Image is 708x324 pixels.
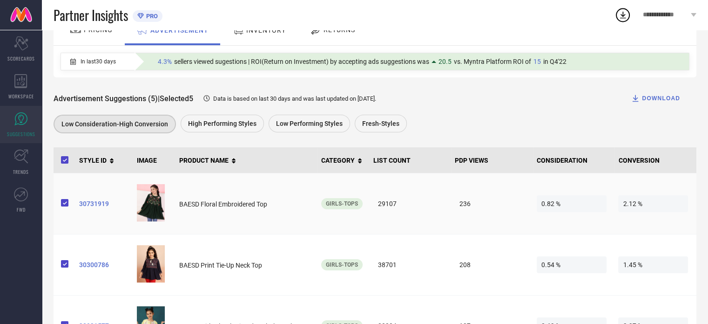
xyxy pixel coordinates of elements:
[543,58,566,65] span: in Q4'22
[326,262,358,268] span: Girls-Tops
[631,94,680,103] div: DOWNLOAD
[13,168,29,175] span: TRENDS
[54,6,128,25] span: Partner Insights
[246,27,286,34] span: INVENTORY
[160,94,193,103] span: Selected 5
[8,93,34,100] span: WORKSPACE
[373,195,443,212] span: 29107
[324,26,355,34] span: RETURNS
[79,261,130,269] a: 30300786
[438,58,452,65] span: 20.5
[619,89,692,108] button: DOWNLOAD
[7,131,35,138] span: SUGGESTIONS
[537,256,607,273] span: 0.54 %
[455,195,525,212] span: 236
[79,200,130,207] a: 30731919
[533,58,541,65] span: 15
[179,262,262,269] span: BAESD Print Tie-Up Neck Top
[54,94,158,103] span: Advertisement Suggestions (5)
[614,147,696,173] th: CONVERSION
[533,147,615,173] th: CONSIDERATION
[618,195,688,212] span: 2.12 %
[17,206,26,213] span: FWD
[7,55,35,62] span: SCORECARDS
[326,200,358,207] span: Girls-Tops
[133,147,175,173] th: IMAGE
[188,120,256,127] span: High Performing Styles
[317,147,370,173] th: CATEGORY
[213,95,376,102] span: Data is based on last 30 days and was last updated on [DATE] .
[137,245,165,283] img: ca9d396c-997b-4988-b1c7-08c5f77bc2251721649827874BAESDPrintTie-UpNeckTop1.jpg
[370,147,452,173] th: LIST COUNT
[158,94,160,103] span: |
[362,120,399,127] span: Fresh-Styles
[175,147,317,173] th: PRODUCT NAME
[81,58,116,65] span: In last 30 days
[276,120,343,127] span: Low Performing Styles
[75,147,134,173] th: STYLE ID
[158,58,172,65] span: 4.3%
[144,13,158,20] span: PRO
[61,120,168,128] span: Low Consideration-High Conversion
[153,55,571,68] div: Percentage of sellers who have viewed suggestions for the current Insight Type
[614,7,631,23] div: Open download list
[455,256,525,273] span: 208
[451,147,533,173] th: PDP VIEWS
[373,256,443,273] span: 38701
[84,26,113,34] span: PRICING
[150,27,209,34] span: ADVERTISEMENT
[137,184,165,221] img: O6AWTBcC_0cb6a70a6b4f49f695799620bb1d4816.jpg
[618,256,688,273] span: 1.45 %
[179,200,267,208] span: BAESD Floral Embroidered Top
[174,58,429,65] span: sellers viewed sugestions | ROI(Return on Investment) by accepting ads suggestions was
[454,58,531,65] span: vs. Myntra Platform ROI of
[537,195,607,212] span: 0.82 %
